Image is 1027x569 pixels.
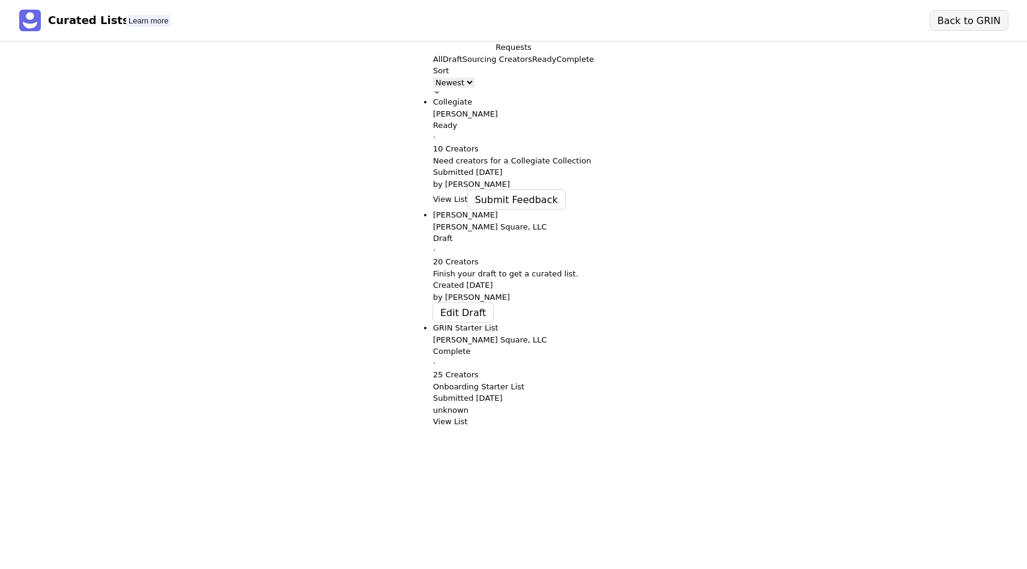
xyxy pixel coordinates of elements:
p: [PERSON_NAME] Square, LLC [433,334,594,346]
p: Draft [433,233,594,245]
p: Onboarding Starter List [433,381,594,393]
p: 10 Creators [433,143,594,155]
p: Need creators for a Collegiate Collection [433,155,594,167]
p: · [433,132,594,144]
label: Sort [433,66,449,75]
h3: Curated Lists [48,14,129,27]
p: Ready [532,53,556,65]
p: All [433,53,443,65]
button: Edit Draft [433,303,493,322]
p: · [433,245,594,257]
h3: Requests [495,41,532,53]
p: Complete [556,53,594,65]
p: Submitted [DATE] [433,166,594,178]
p: 25 Creators [433,369,594,381]
h3: GRIN Starter List [433,322,594,334]
p: [PERSON_NAME] Square, LLC [433,221,594,233]
button: View List [433,416,468,428]
p: · [433,358,594,370]
p: [PERSON_NAME] [433,108,594,120]
p: Draft [443,53,462,65]
button: Submit Feedback [468,190,565,209]
h3: Collegiate [433,96,594,108]
p: Ready [433,120,594,132]
p: Submitted [DATE] [433,392,594,404]
p: Finish your draft to get a curated list. [433,268,594,280]
button: View List [433,193,468,205]
p: 20 Creators [433,256,594,268]
p: unknown [433,404,594,416]
button: Back to GRIN [930,11,1008,30]
p: Sourcing Creators [462,53,532,65]
h3: [PERSON_NAME] [433,209,594,221]
p: by [PERSON_NAME] [433,178,594,190]
p: Complete [433,345,594,358]
p: by [PERSON_NAME] [433,291,594,303]
p: Created [DATE] [433,279,594,291]
div: Tooltip anchor [126,15,171,27]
